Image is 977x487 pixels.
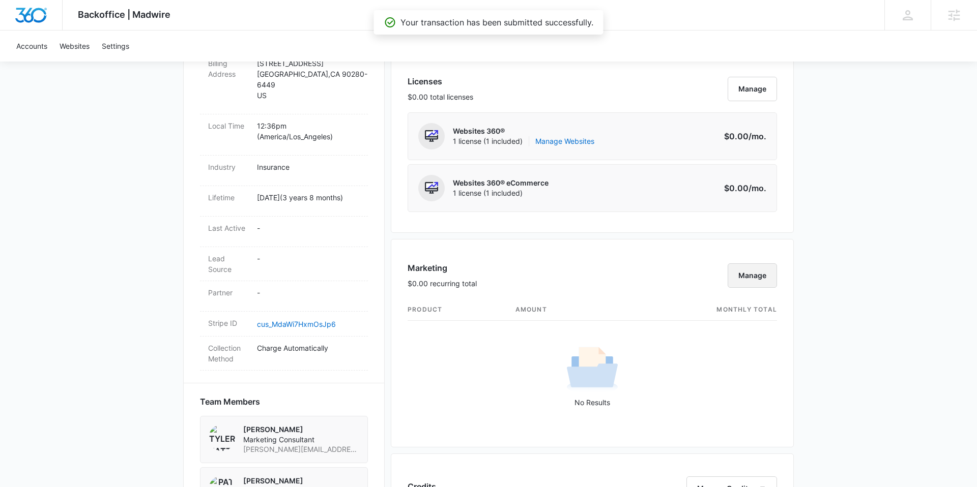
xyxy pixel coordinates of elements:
[453,178,549,188] p: Websites 360® eCommerce
[208,223,249,233] dt: Last Active
[200,247,368,281] div: Lead Source-
[507,299,618,321] th: amount
[243,476,359,486] p: [PERSON_NAME]
[257,287,360,298] p: -
[618,299,777,321] th: monthly total
[208,162,249,172] dt: Industry
[96,31,135,62] a: Settings
[243,435,359,445] span: Marketing Consultant
[408,262,477,274] h3: Marketing
[208,58,249,79] dt: Billing Address
[209,424,235,451] img: Tyler Hatton
[208,318,249,328] dt: Stripe ID
[208,343,249,364] dt: Collection Method
[200,217,368,247] div: Last Active-
[208,120,249,131] dt: Local Time
[257,343,360,353] p: Charge Automatically
[400,16,593,28] p: Your transaction has been submitted successfully.
[257,58,360,101] p: [STREET_ADDRESS] [GEOGRAPHIC_DATA] , CA 90280-6449 US
[78,9,170,20] span: Backoffice | Madwire
[200,156,368,186] div: IndustryInsurance
[719,182,766,194] p: $0.00
[200,395,260,408] span: Team Members
[408,75,473,87] h3: Licenses
[535,136,594,146] a: Manage Websites
[257,120,360,142] p: 12:36pm ( America/Los_Angeles )
[728,77,777,101] button: Manage
[257,320,336,328] a: cus_MdaWi7HxmOsJp6
[567,344,618,394] img: No Results
[243,444,359,454] span: [PERSON_NAME][EMAIL_ADDRESS][PERSON_NAME][DOMAIN_NAME]
[257,192,360,203] p: [DATE] ( 3 years 8 months )
[200,281,368,312] div: Partner-
[408,278,477,289] p: $0.00 recurring total
[719,130,766,142] p: $0.00
[243,424,359,435] p: [PERSON_NAME]
[200,312,368,337] div: Stripe IDcus_MdaWi7HxmOsJp6
[408,92,473,102] p: $0.00 total licenses
[257,253,360,264] p: -
[208,192,249,203] dt: Lifetime
[200,337,368,371] div: Collection MethodCharge Automatically
[200,52,368,114] div: Billing Address[STREET_ADDRESS][GEOGRAPHIC_DATA],CA 90280-6449US
[408,299,507,321] th: product
[257,162,360,172] p: Insurance
[257,223,360,233] p: -
[408,397,777,408] p: No Results
[453,136,594,146] span: 1 license (1 included)
[200,114,368,156] div: Local Time12:36pm (America/Los_Angeles)
[728,263,777,288] button: Manage
[208,253,249,275] dt: Lead Source
[453,126,594,136] p: Websites 360®
[453,188,549,198] span: 1 license (1 included)
[208,287,249,298] dt: Partner
[749,131,766,141] span: /mo.
[749,183,766,193] span: /mo.
[10,31,53,62] a: Accounts
[53,31,96,62] a: Websites
[200,186,368,217] div: Lifetime[DATE](3 years 8 months)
